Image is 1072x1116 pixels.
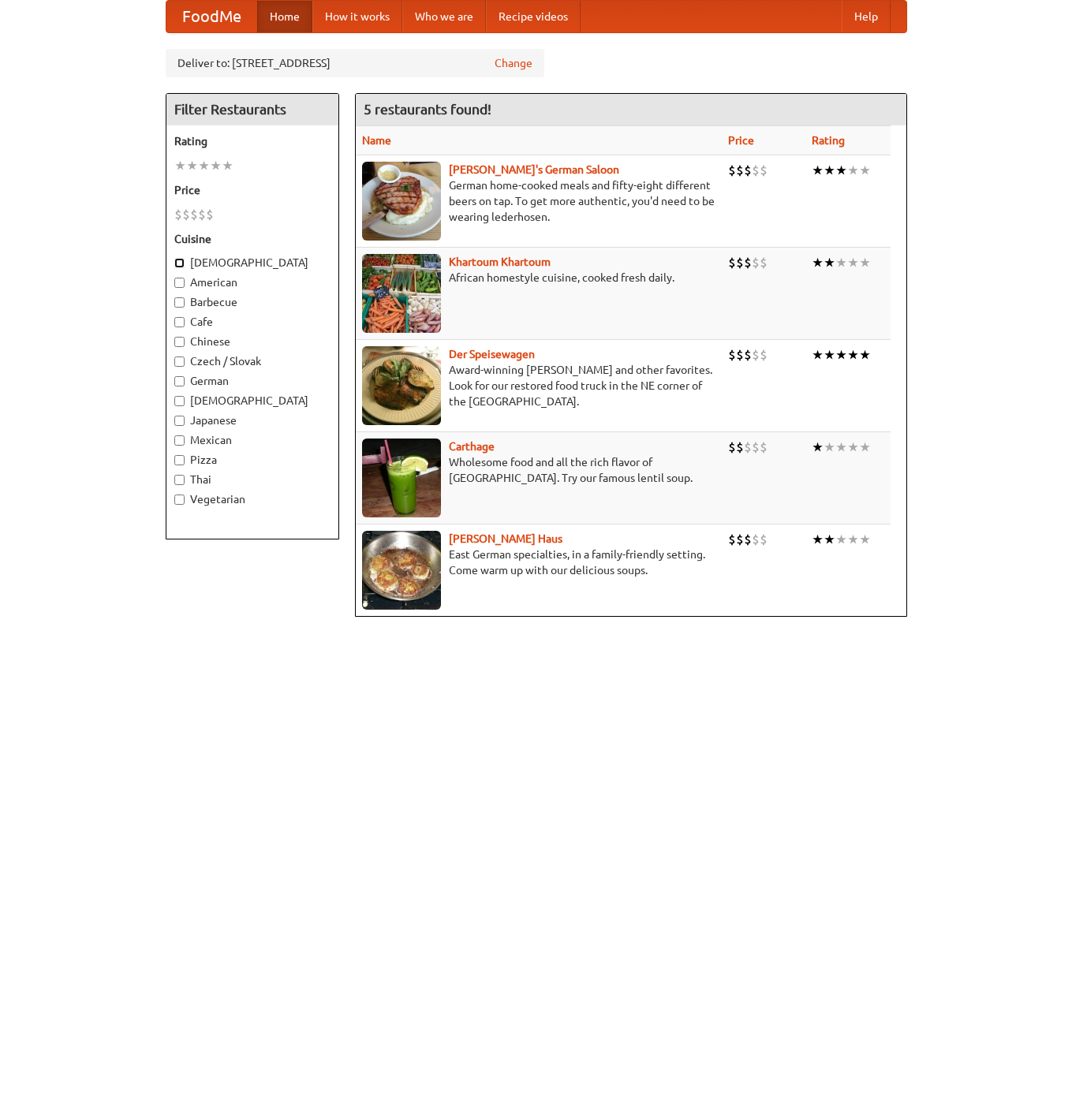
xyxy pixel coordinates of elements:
[206,206,214,223] li: $
[736,254,744,271] li: $
[495,55,532,71] a: Change
[736,346,744,364] li: $
[174,294,331,310] label: Barbecue
[362,134,391,147] a: Name
[736,531,744,548] li: $
[362,162,441,241] img: esthers.jpg
[174,231,331,247] h5: Cuisine
[752,346,760,364] li: $
[824,439,835,456] li: ★
[174,432,331,448] label: Mexican
[174,393,331,409] label: [DEMOGRAPHIC_DATA]
[198,206,206,223] li: $
[362,547,715,578] p: East German specialties, in a family-friendly setting. Come warm up with our delicious soups.
[847,254,859,271] li: ★
[449,256,551,268] a: Khartoum Khartoum
[752,254,760,271] li: $
[835,439,847,456] li: ★
[166,94,338,125] h4: Filter Restaurants
[824,346,835,364] li: ★
[222,157,233,174] li: ★
[835,254,847,271] li: ★
[728,162,736,179] li: $
[812,254,824,271] li: ★
[362,254,441,333] img: khartoum.jpg
[812,134,845,147] a: Rating
[728,439,736,456] li: $
[728,346,736,364] li: $
[182,206,190,223] li: $
[744,254,752,271] li: $
[449,532,562,545] a: [PERSON_NAME] Haus
[362,454,715,486] p: Wholesome food and all the rich flavor of [GEOGRAPHIC_DATA]. Try our famous lentil soup.
[824,254,835,271] li: ★
[174,396,185,406] input: [DEMOGRAPHIC_DATA]
[824,531,835,548] li: ★
[402,1,486,32] a: Who we are
[859,254,871,271] li: ★
[362,270,715,286] p: African homestyle cuisine, cooked fresh daily.
[174,491,331,507] label: Vegetarian
[847,162,859,179] li: ★
[174,353,331,369] label: Czech / Slovak
[728,134,754,147] a: Price
[449,163,619,176] a: [PERSON_NAME]'s German Saloon
[174,475,185,485] input: Thai
[449,348,535,360] a: Der Speisewagen
[174,182,331,198] h5: Price
[859,162,871,179] li: ★
[812,531,824,548] li: ★
[312,1,402,32] a: How it works
[257,1,312,32] a: Home
[174,255,331,271] label: [DEMOGRAPHIC_DATA]
[210,157,222,174] li: ★
[859,439,871,456] li: ★
[812,439,824,456] li: ★
[449,440,495,453] a: Carthage
[744,346,752,364] li: $
[174,455,185,465] input: Pizza
[364,102,491,117] ng-pluralize: 5 restaurants found!
[847,531,859,548] li: ★
[736,162,744,179] li: $
[752,531,760,548] li: $
[186,157,198,174] li: ★
[362,531,441,610] img: kohlhaus.jpg
[190,206,198,223] li: $
[744,439,752,456] li: $
[744,531,752,548] li: $
[174,278,185,288] input: American
[174,334,331,349] label: Chinese
[744,162,752,179] li: $
[362,177,715,225] p: German home-cooked meals and fifty-eight different beers on tap. To get more authentic, you'd nee...
[174,157,186,174] li: ★
[760,439,768,456] li: $
[486,1,581,32] a: Recipe videos
[847,346,859,364] li: ★
[760,531,768,548] li: $
[362,362,715,409] p: Award-winning [PERSON_NAME] and other favorites. Look for our restored food truck in the NE corne...
[760,162,768,179] li: $
[824,162,835,179] li: ★
[362,439,441,517] img: carthage.jpg
[736,439,744,456] li: $
[174,416,185,426] input: Japanese
[174,452,331,468] label: Pizza
[174,435,185,446] input: Mexican
[174,356,185,367] input: Czech / Slovak
[835,346,847,364] li: ★
[174,317,185,327] input: Cafe
[835,531,847,548] li: ★
[174,472,331,487] label: Thai
[174,258,185,268] input: [DEMOGRAPHIC_DATA]
[174,373,331,389] label: German
[174,206,182,223] li: $
[760,346,768,364] li: $
[174,314,331,330] label: Cafe
[174,376,185,386] input: German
